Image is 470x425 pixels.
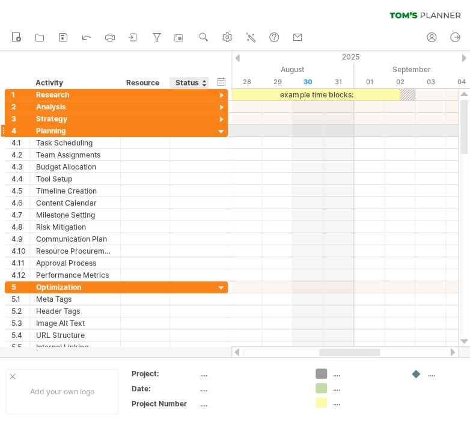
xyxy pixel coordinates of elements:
div: Wednesday, 3 September 2025 [415,76,446,88]
div: Tool Setup [36,173,114,185]
div: 4.4 [11,173,29,185]
div: 5.1 [11,293,29,305]
div: 4.11 [11,257,29,269]
div: .... [200,399,301,409]
div: Optimization [36,281,114,293]
div: Planning [36,125,114,136]
div: Research [36,89,114,100]
div: 5.5 [11,341,29,353]
div: URL Structure [36,329,114,341]
div: Project: [132,368,198,379]
div: 3 [11,113,29,124]
div: Status [175,77,202,89]
div: Monday, 1 September 2025 [354,76,385,88]
div: Milestone Setting [36,209,114,221]
div: 4.9 [11,233,29,245]
div: Activity [35,77,114,89]
div: Image Alt Text [36,317,114,329]
div: 2 [11,101,29,112]
div: 4.6 [11,197,29,209]
div: 4.12 [11,269,29,281]
div: Team Assignments [36,149,114,161]
div: 4.5 [11,185,29,197]
div: Add your own logo [6,369,118,414]
div: Budget Allocation [36,161,114,173]
div: Approval Process [36,257,114,269]
div: Friday, 29 August 2025 [262,76,293,88]
div: .... [333,397,398,408]
div: Performance Metrics [36,269,114,281]
div: .... [200,368,301,379]
div: 4.10 [11,245,29,257]
div: Tuesday, 2 September 2025 [385,76,415,88]
div: Saturday, 30 August 2025 [293,76,323,88]
div: Risk Mitigation [36,221,114,233]
div: 4.1 [11,137,29,148]
div: Thursday, 28 August 2025 [231,76,262,88]
div: Resource Procurement [36,245,114,257]
div: 4 [11,125,29,136]
div: Analysis [36,101,114,112]
div: 4.2 [11,149,29,161]
div: 4.7 [11,209,29,221]
div: 5.2 [11,305,29,317]
div: 5.4 [11,329,29,341]
div: Timeline Creation [36,185,114,197]
div: 1 [11,89,29,100]
div: Strategy [36,113,114,124]
div: 4.8 [11,221,29,233]
div: Task Scheduling [36,137,114,148]
div: example time blocks: [231,89,400,100]
div: Date: [132,384,198,394]
div: Resource [126,77,163,89]
div: Content Calendar [36,197,114,209]
div: Sunday, 31 August 2025 [323,76,354,88]
div: Project Number [132,399,198,409]
div: .... [333,383,398,393]
div: Communication Plan [36,233,114,245]
div: 5 [11,281,29,293]
div: 4.3 [11,161,29,173]
div: .... [200,384,301,394]
div: Internal Linking [36,341,114,353]
div: Header Tags [36,305,114,317]
div: Meta Tags [36,293,114,305]
div: 5.3 [11,317,29,329]
div: .... [333,368,398,379]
